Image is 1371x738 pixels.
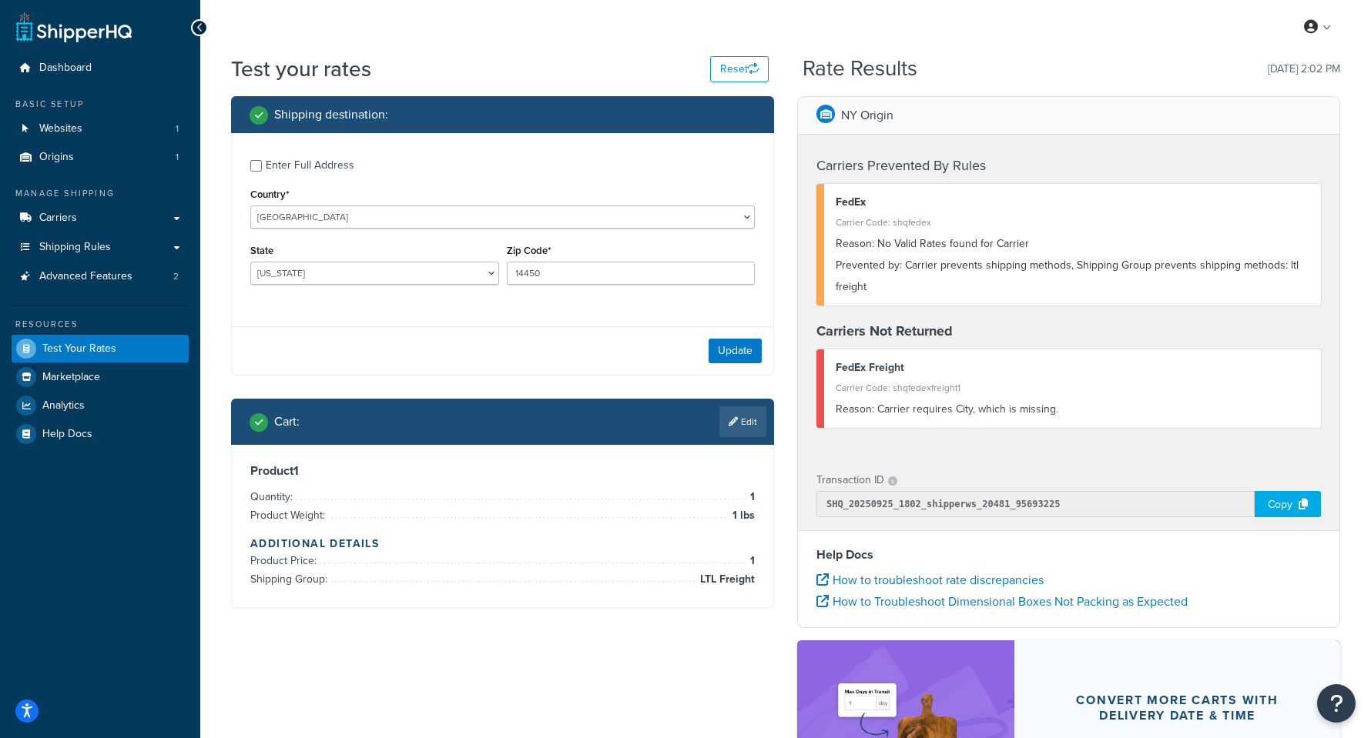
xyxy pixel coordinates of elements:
[274,415,300,429] h2: Cart :
[42,428,92,441] span: Help Docs
[12,143,189,172] li: Origins
[12,420,189,448] a: Help Docs
[696,570,755,589] span: LTL Freight
[12,318,189,331] div: Resources
[250,463,755,479] h3: Product 1
[42,342,116,356] span: Test Your Rates
[816,593,1188,610] a: How to Troubleshoot Dimensional Boxes Not Packing as Expected
[836,255,1309,298] div: Carrier prevents shipping methods, Shipping Group prevents shipping methods: ltl freight
[39,151,74,164] span: Origins
[250,571,331,587] span: Shipping Group:
[836,399,1309,420] div: Carrier requires City, which is missing.
[816,155,1321,176] h4: Carriers Prevented By Rules
[250,536,755,552] h4: Additional Details
[836,401,874,417] span: Reason:
[1255,491,1321,517] div: Copy
[39,241,111,254] span: Shipping Rules
[12,187,189,200] div: Manage Shipping
[836,377,1309,399] div: Carrier Code: shqfedexfreight1
[1051,693,1303,723] div: Convert more carts with delivery date & time
[39,212,77,225] span: Carriers
[841,105,893,126] p: NY Origin
[12,115,189,143] a: Websites1
[250,189,289,200] label: Country*
[39,270,132,283] span: Advanced Features
[231,54,371,84] h1: Test your rates
[12,54,189,82] a: Dashboard
[42,399,85,412] span: Analytics
[12,392,189,419] a: Analytics
[250,553,320,569] span: Product Price:
[816,546,1321,564] h4: Help Docs
[816,321,953,341] strong: Carriers Not Returned
[836,235,874,252] span: Reason:
[176,151,179,164] span: 1
[39,122,82,135] span: Websites
[816,469,884,491] p: Transaction ID
[12,233,189,262] a: Shipping Rules
[836,357,1309,379] div: FedEx Freight
[12,262,189,291] li: Advanced Features
[836,233,1309,255] div: No Valid Rates found for Carrier
[729,506,755,525] span: 1 lbs
[1317,684,1356,723] button: Open Resource Center
[12,204,189,232] a: Carriers
[266,155,354,176] div: Enter Full Address
[719,406,766,437] a: Edit
[173,270,179,283] span: 2
[709,339,762,363] button: Update
[746,552,755,570] span: 1
[12,335,189,362] a: Test Your Rates
[250,245,273,256] label: State
[12,143,189,172] a: Origins1
[12,115,189,143] li: Websites
[12,98,189,111] div: Basic Setup
[250,160,262,172] input: Enter Full Address
[274,108,388,122] h2: Shipping destination :
[836,192,1309,213] div: FedEx
[836,257,902,273] span: Prevented by:
[176,122,179,135] span: 1
[39,62,92,75] span: Dashboard
[816,571,1044,589] a: How to troubleshoot rate discrepancies
[1268,58,1340,80] p: [DATE] 2:02 PM
[250,489,297,505] span: Quantity:
[803,57,917,81] h2: Rate Results
[710,56,769,82] button: Reset
[250,507,329,523] span: Product Weight:
[746,488,755,506] span: 1
[12,262,189,291] a: Advanced Features2
[42,371,100,384] span: Marketplace
[836,212,1309,233] div: Carrier Code: shqfedex
[507,245,551,256] label: Zip Code*
[12,363,189,391] a: Marketplace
